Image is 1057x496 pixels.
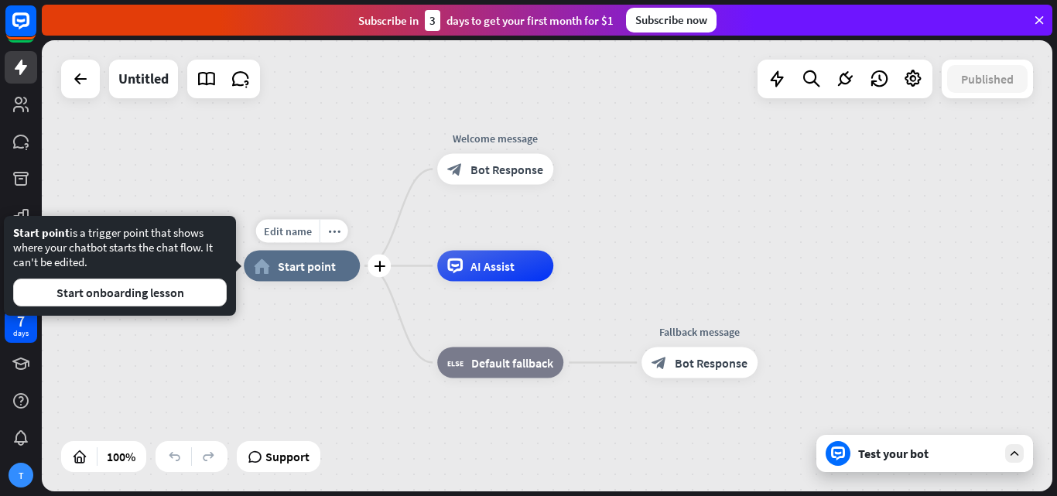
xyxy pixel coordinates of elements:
[630,324,769,340] div: Fallback message
[102,444,140,469] div: 100%
[470,258,515,274] span: AI Assist
[328,225,340,237] i: more_horiz
[425,10,440,31] div: 3
[675,355,747,371] span: Bot Response
[5,310,37,343] a: 7 days
[947,65,1028,93] button: Published
[358,10,614,31] div: Subscribe in days to get your first month for $1
[13,328,29,339] div: days
[265,444,310,469] span: Support
[13,225,70,240] span: Start point
[12,6,59,53] button: Open LiveChat chat widget
[470,162,543,177] span: Bot Response
[264,224,312,238] span: Edit name
[858,446,997,461] div: Test your bot
[9,463,33,487] div: T
[447,355,464,371] i: block_fallback
[471,355,553,371] span: Default fallback
[374,261,385,272] i: plus
[626,8,717,32] div: Subscribe now
[17,314,25,328] div: 7
[13,225,227,306] div: is a trigger point that shows where your chatbot starts the chat flow. It can't be edited.
[426,131,565,146] div: Welcome message
[278,258,336,274] span: Start point
[652,355,667,371] i: block_bot_response
[447,162,463,177] i: block_bot_response
[118,60,169,98] div: Untitled
[254,258,270,274] i: home_2
[13,279,227,306] button: Start onboarding lesson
